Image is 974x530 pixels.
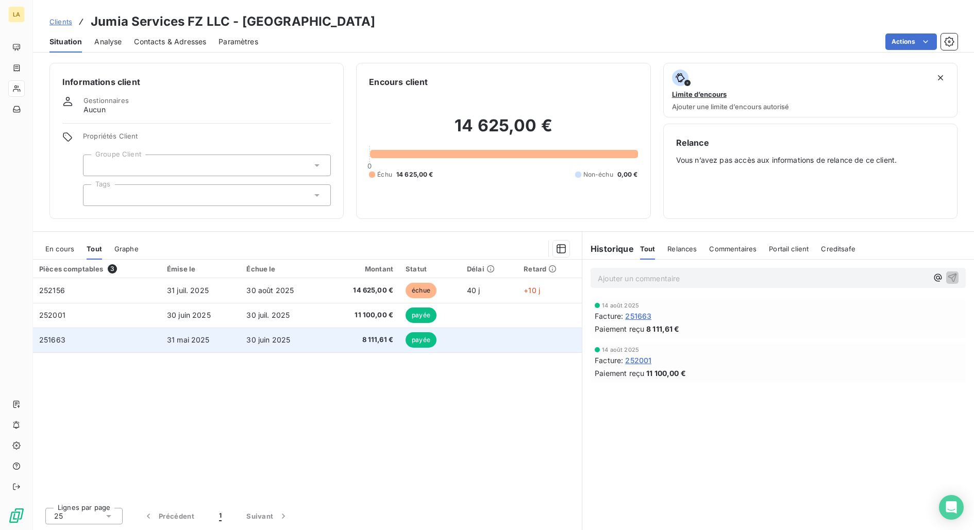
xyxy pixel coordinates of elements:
a: Clients [49,16,72,27]
div: Montant [331,265,393,273]
span: Graphe [114,245,139,253]
span: Paramètres [219,37,258,47]
div: LA [8,6,25,23]
span: 251663 [39,335,65,344]
span: payée [406,307,436,323]
h3: Jumia Services FZ LLC - [GEOGRAPHIC_DATA] [91,12,375,31]
span: 30 août 2025 [246,286,294,295]
span: Paiement reçu [595,323,644,334]
input: Ajouter une valeur [92,191,100,200]
div: Vous n’avez pas accès aux informations de relance de ce client. [676,136,945,206]
button: Limite d’encoursAjouter une limite d’encours autorisé [663,63,958,117]
span: 14 août 2025 [602,302,639,309]
button: Précédent [131,505,207,527]
span: Tout [87,245,102,253]
div: Délai [467,265,511,273]
span: Non-échu [583,170,613,179]
span: Commentaires [709,245,757,253]
span: 14 août 2025 [602,347,639,353]
div: Retard [524,265,576,273]
button: Suivant [234,505,301,527]
span: payée [406,332,436,348]
span: 251663 [625,311,651,321]
span: Échu [377,170,392,179]
span: En cours [45,245,74,253]
span: 11 100,00 € [646,368,686,379]
span: 0 [367,162,372,170]
input: Ajouter une valeur [92,161,100,170]
span: 252001 [39,311,65,319]
span: 31 juil. 2025 [167,286,209,295]
span: 40 j [467,286,480,295]
span: 25 [54,511,63,521]
span: Limite d’encours [672,90,727,98]
span: Portail client [769,245,809,253]
span: Gestionnaires [83,96,129,105]
h6: Encours client [369,76,428,88]
h2: 14 625,00 € [369,115,637,146]
span: 30 juil. 2025 [246,311,290,319]
span: 8 111,61 € [331,335,393,345]
span: 31 mai 2025 [167,335,210,344]
span: 0,00 € [617,170,638,179]
span: Situation [49,37,82,47]
span: 30 juin 2025 [246,335,290,344]
span: 11 100,00 € [331,310,393,320]
div: Échue le [246,265,318,273]
span: 252001 [625,355,651,366]
span: Facture : [595,311,623,321]
h6: Informations client [62,76,331,88]
span: Analyse [94,37,122,47]
span: Tout [640,245,656,253]
span: Clients [49,18,72,26]
h6: Relance [676,136,945,149]
h6: Historique [582,243,634,255]
span: Ajouter une limite d’encours autorisé [672,102,789,111]
span: 14 625,00 € [331,285,393,296]
span: échue [406,283,436,298]
span: 14 625,00 € [396,170,433,179]
div: Statut [406,265,455,273]
button: 1 [207,505,234,527]
img: Logo LeanPay [8,507,25,524]
span: 8 111,61 € [646,323,680,334]
div: Pièces comptables [39,264,155,273]
span: 1 [219,511,222,521]
span: Aucun [83,105,106,115]
span: +10 j [524,286,540,295]
span: Paiement reçu [595,368,644,379]
span: 3 [108,264,117,273]
span: Creditsafe [821,245,855,253]
span: Facture : [595,355,623,366]
span: 252156 [39,286,65,295]
div: Émise le [167,265,234,273]
span: Relances [667,245,697,253]
span: Propriétés Client [83,132,331,146]
div: Open Intercom Messenger [939,495,964,520]
span: 30 juin 2025 [167,311,211,319]
button: Actions [885,33,937,50]
span: Contacts & Adresses [134,37,206,47]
